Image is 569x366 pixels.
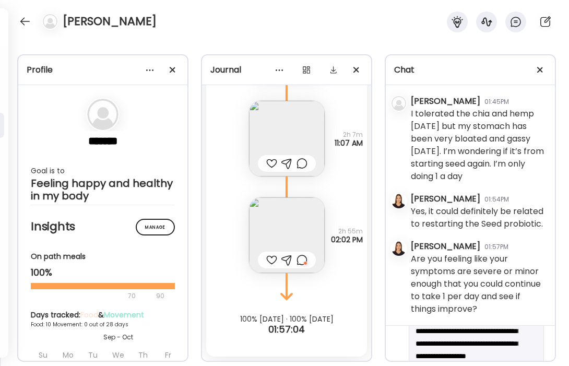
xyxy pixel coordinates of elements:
[31,290,153,302] div: 70
[249,197,325,273] img: images%2FjMezFMSYwZcp5PauHSaZMapyIF03%2FaXs80EqXc0is8bzBKdD0%2F39oRND6trUZa7iessCNM_240
[80,310,98,320] span: Food
[104,310,144,320] span: Movement
[31,310,205,321] div: Days tracked: &
[202,323,371,336] div: 01:57:04
[182,346,205,364] div: Sa
[31,321,205,328] div: Food: 10 Movement: 0 out of 28 days
[157,346,180,364] div: Fr
[132,346,155,364] div: Th
[392,96,406,111] img: bg-avatar-default.svg
[484,195,509,204] div: 01:54PM
[56,346,79,364] div: Mo
[249,101,325,176] img: images%2FjMezFMSYwZcp5PauHSaZMapyIF03%2FkwemYGOQO3QUL7Q40aBJ%2FJL0xfJ9rlueRZOpzCPwG_240
[411,95,480,108] div: [PERSON_NAME]
[136,219,175,235] div: Manage
[63,13,157,30] h4: [PERSON_NAME]
[411,205,547,230] div: Yes, it could definitely be related to restarting the Seed probiotic.
[411,240,480,253] div: [PERSON_NAME]
[87,99,118,130] img: bg-avatar-default.svg
[411,253,547,315] div: Are you feeling like your symptoms are severe or minor enough that you could continue to take 1 p...
[484,97,509,107] div: 01:45PM
[394,64,547,76] div: Chat
[335,131,363,139] span: 2h 7m
[411,193,480,205] div: [PERSON_NAME]
[392,194,406,208] img: avatars%2FQdTC4Ww4BLWxZchG7MOpRAAuEek1
[331,235,363,244] span: 02:02 PM
[106,346,129,364] div: We
[31,219,175,234] h2: Insights
[31,266,175,279] div: 100%
[202,315,371,323] div: 100% [DATE] · 100% [DATE]
[210,64,363,76] div: Journal
[43,14,57,29] img: bg-avatar-default.svg
[31,177,175,202] div: Feeling happy and healthy in my body
[331,227,363,235] span: 2h 55m
[155,290,165,302] div: 90
[31,346,54,364] div: Su
[392,241,406,256] img: avatars%2FQdTC4Ww4BLWxZchG7MOpRAAuEek1
[31,164,175,177] div: Goal is to
[411,108,547,183] div: I tolerated the chia and hemp [DATE] but my stomach has been very bloated and gassy [DATE]. I’m w...
[81,346,104,364] div: Tu
[31,251,175,262] div: On path meals
[335,139,363,147] span: 11:07 AM
[484,242,508,252] div: 01:57PM
[27,64,179,76] div: Profile
[31,333,205,342] div: Sep - Oct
